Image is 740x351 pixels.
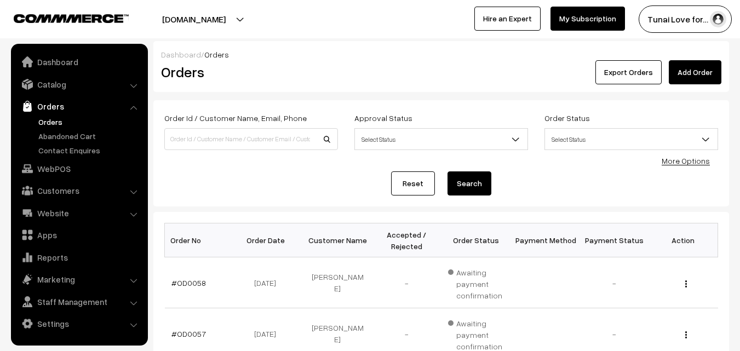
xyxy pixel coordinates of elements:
img: user [710,11,726,27]
span: Select Status [544,128,718,150]
th: Order No [165,223,234,257]
a: Hire an Expert [474,7,541,31]
a: Apps [14,225,144,245]
button: [DOMAIN_NAME] [124,5,264,33]
td: [PERSON_NAME] [303,257,372,308]
td: [DATE] [234,257,303,308]
a: More Options [662,156,710,165]
a: Add Order [669,60,721,84]
a: Settings [14,314,144,333]
td: - [372,257,441,308]
label: Order Status [544,112,590,124]
h2: Orders [161,64,337,80]
a: Customers [14,181,144,200]
th: Action [649,223,718,257]
a: Reports [14,248,144,267]
a: Website [14,203,144,223]
a: Orders [36,116,144,128]
div: / [161,49,721,60]
a: COMMMERCE [14,11,110,24]
th: Payment Method [510,223,580,257]
img: Menu [685,331,687,338]
img: COMMMERCE [14,14,129,22]
span: Select Status [354,128,528,150]
th: Customer Name [303,223,372,257]
img: Menu [685,280,687,287]
span: Select Status [545,130,718,149]
button: Search [448,171,491,195]
a: Staff Management [14,292,144,312]
a: #OD0058 [171,278,206,287]
a: Abandoned Cart [36,130,144,142]
th: Payment Status [580,223,649,257]
a: Dashboard [161,50,201,59]
span: Orders [204,50,229,59]
th: Order Date [234,223,303,257]
td: - [580,257,649,308]
a: WebPOS [14,159,144,179]
a: My Subscription [550,7,625,31]
label: Order Id / Customer Name, Email, Phone [164,112,307,124]
span: Select Status [355,130,527,149]
label: Approval Status [354,112,412,124]
button: Export Orders [595,60,662,84]
button: Tunai Love for… [639,5,732,33]
th: Order Status [441,223,510,257]
a: Contact Enquires [36,145,144,156]
a: #OD0057 [171,329,206,338]
a: Dashboard [14,52,144,72]
a: Marketing [14,269,144,289]
th: Accepted / Rejected [372,223,441,257]
input: Order Id / Customer Name / Customer Email / Customer Phone [164,128,338,150]
a: Catalog [14,74,144,94]
span: Awaiting payment confirmation [448,264,504,301]
a: Orders [14,96,144,116]
a: Reset [391,171,435,195]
